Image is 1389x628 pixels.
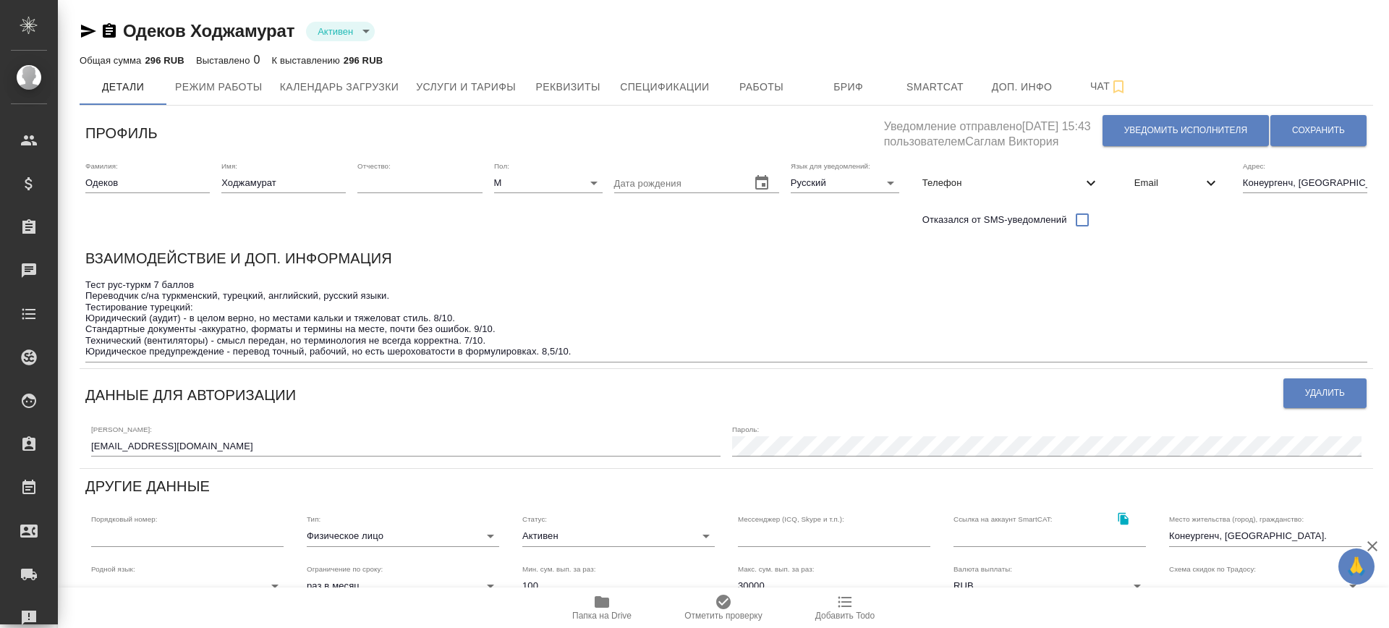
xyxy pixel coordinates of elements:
[80,55,145,66] p: Общая сумма
[1074,77,1144,96] span: Чат
[494,162,509,169] label: Пол:
[91,425,152,433] label: [PERSON_NAME]:
[901,78,970,96] span: Smartcat
[91,565,135,572] label: Родной язык:
[922,213,1067,227] span: Отказался от SMS-уведомлений
[1124,124,1247,137] span: Уведомить исполнителя
[307,576,499,596] div: раз в месяц
[85,162,118,169] label: Фамилия:
[620,78,709,96] span: Спецификации
[357,162,391,169] label: Отчество:
[1169,565,1256,572] label: Схема скидок по Традосу:
[1110,78,1127,96] svg: Подписаться
[987,78,1057,96] span: Доп. инфо
[953,576,1146,596] div: RUB
[1103,115,1269,146] button: Уведомить исполнителя
[884,111,1102,150] h5: Уведомление отправлено [DATE] 15:43 пользователем Саглам Виктория
[1108,504,1138,533] button: Скопировать ссылку
[738,516,844,523] label: Мессенджер (ICQ, Skype и т.п.):
[85,122,158,145] h6: Профиль
[522,516,547,523] label: Статус:
[91,516,157,523] label: Порядковый номер:
[791,173,899,193] div: Русский
[738,565,815,572] label: Макс. сум. вып. за раз:
[1292,124,1345,137] span: Сохранить
[1305,387,1345,399] span: Удалить
[280,78,399,96] span: Календарь загрузки
[541,587,663,628] button: Папка на Drive
[85,383,296,407] h6: Данные для авторизации
[953,516,1053,523] label: Ссылка на аккаунт SmartCAT:
[1169,516,1304,523] label: Место жительства (город), гражданство:
[196,51,260,69] div: 0
[1123,167,1231,199] div: Email
[522,526,715,546] div: Активен
[101,22,118,40] button: Скопировать ссылку
[572,611,632,621] span: Папка на Drive
[1344,551,1369,582] span: 🙏
[1134,176,1202,190] span: Email
[307,565,383,572] label: Ограничение по сроку:
[784,587,906,628] button: Добавить Todo
[663,587,784,628] button: Отметить проверку
[307,516,320,523] label: Тип:
[494,173,603,193] div: М
[416,78,516,96] span: Услуги и тарифы
[791,162,870,169] label: Язык для уведомлений:
[922,176,1082,190] span: Телефон
[814,78,883,96] span: Бриф
[533,78,603,96] span: Реквизиты
[1338,548,1375,585] button: 🙏
[344,55,383,66] p: 296 RUB
[313,25,357,38] button: Активен
[1270,115,1367,146] button: Сохранить
[1243,162,1265,169] label: Адрес:
[911,167,1111,199] div: Телефон
[123,21,294,41] a: Одеков Ходжамурат
[196,55,254,66] p: Выставлено
[85,279,1367,357] textarea: Тест рус-туркм 7 баллов Переводчик с/на туркменский, турецкий, английский, русский языки. Тестиро...
[684,611,762,621] span: Отметить проверку
[307,526,499,546] div: Физическое лицо
[1283,378,1367,408] button: Удалить
[145,55,184,66] p: 296 RUB
[221,162,237,169] label: Имя:
[85,247,392,270] h6: Взаимодействие и доп. информация
[727,78,797,96] span: Работы
[815,611,875,621] span: Добавить Todo
[732,425,759,433] label: Пароль:
[306,22,375,41] div: Активен
[80,22,97,40] button: Скопировать ссылку для ЯМессенджера
[522,565,596,572] label: Мин. сум. вып. за раз:
[953,565,1012,572] label: Валюта выплаты:
[85,475,210,498] h6: Другие данные
[88,78,158,96] span: Детали
[272,55,344,66] p: К выставлению
[175,78,263,96] span: Режим работы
